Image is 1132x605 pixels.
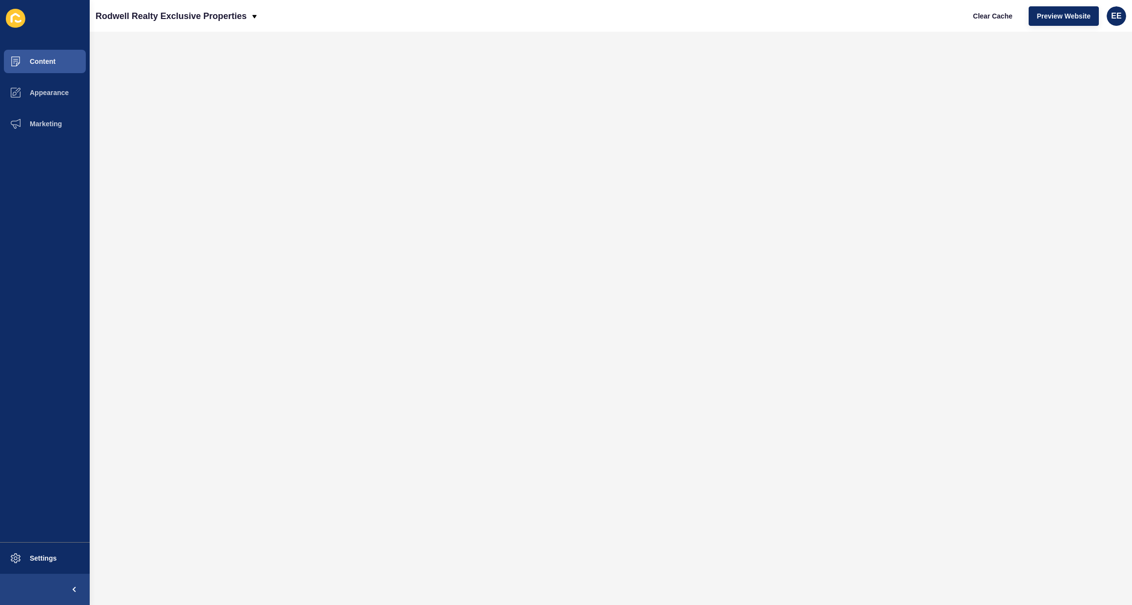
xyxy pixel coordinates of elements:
button: Clear Cache [965,6,1021,26]
span: Clear Cache [973,11,1013,21]
button: Preview Website [1029,6,1099,26]
iframe: To enrich screen reader interactions, please activate Accessibility in Grammarly extension settings [90,32,1132,605]
p: Rodwell Realty Exclusive Properties [96,4,247,28]
span: Preview Website [1037,11,1091,21]
span: EE [1111,11,1121,21]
